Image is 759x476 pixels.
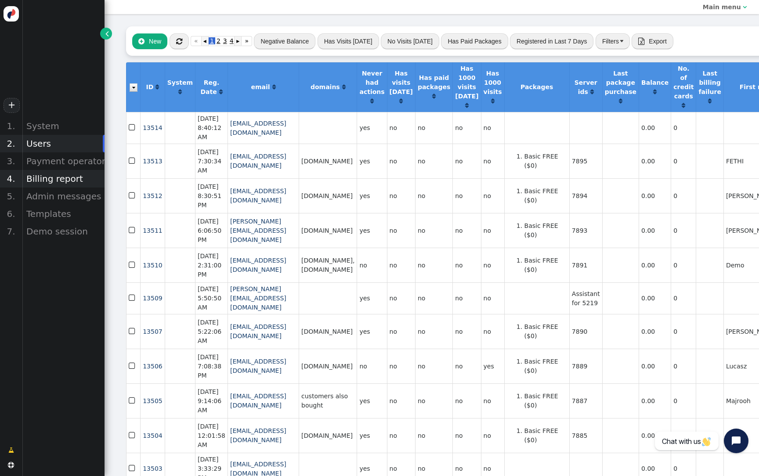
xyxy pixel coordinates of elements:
a: 13511 [143,227,163,234]
td: 0 [671,282,696,314]
div: Admin messages [22,188,105,205]
td: 7893 [569,213,602,248]
span:  [129,429,137,441]
span: 13510 [143,262,163,269]
span: Export [649,38,666,45]
td: yes [357,144,387,178]
span: Click to sort [682,102,685,108]
a: « [191,36,202,46]
span: [DATE] 5:50:50 AM [198,285,221,311]
div: Demo session [22,223,105,240]
a: 13509 [143,295,163,302]
a: 13513 [143,158,163,165]
span: [DATE] 6:06:50 PM [198,218,221,243]
a: 13514 [143,124,163,131]
img: icon_dropdown_trigger.png [130,83,137,92]
button:  Export [632,33,673,49]
a:  [272,83,276,90]
span: Click to sort [432,93,436,99]
span: Click to sort [708,98,712,104]
span: Click to sort [219,89,223,95]
a:  [491,97,495,105]
td: 0 [671,418,696,453]
li: Basic FREE ($0) [524,426,567,445]
td: yes [357,213,387,248]
img: logo-icon.svg [4,6,19,22]
span:  [129,462,137,474]
span: Click to sort [272,84,276,90]
td: no [415,213,452,248]
td: no [452,282,481,314]
td: yes [357,112,387,144]
td: no [387,248,415,282]
span: [DATE] 7:08:38 PM [198,353,221,379]
span:  [129,190,137,202]
a:  [178,88,182,95]
span: [DATE] 8:30:51 PM [198,183,221,209]
span: Click to sort [155,84,159,90]
td: yes [357,178,387,213]
td: [DOMAIN_NAME] [299,144,357,178]
span: [DATE] 8:40:12 AM [198,115,221,141]
b: Main menu [703,4,741,11]
td: no [387,213,415,248]
td: 7887 [569,383,602,418]
span: Click to sort [342,84,346,90]
a:  [219,88,223,95]
a:  [370,97,374,105]
a:  [100,28,112,40]
span: [DATE] 9:14:06 AM [198,388,221,414]
td: no [481,112,504,144]
span: 4 [228,37,235,44]
span: 13504 [143,432,163,439]
td: 0 [671,383,696,418]
b: Has 1000 visits [DATE] [455,65,478,100]
td: no [387,314,415,349]
td: no [481,418,504,453]
a: ◂ [202,36,209,46]
td: 0.00 [639,383,671,418]
td: 7890 [569,314,602,349]
li: Basic FREE ($0) [524,322,567,341]
td: [DOMAIN_NAME] [299,418,357,453]
td: 7895 [569,144,602,178]
td: no [452,144,481,178]
td: 0.00 [639,282,671,314]
td: [DOMAIN_NAME], [DOMAIN_NAME] [299,248,357,282]
td: no [415,383,452,418]
td: no [415,248,452,282]
td: 0.00 [639,213,671,248]
td: yes [357,383,387,418]
b: Never had actions [359,70,384,95]
a: » [241,36,252,46]
li: Basic FREE ($0) [524,152,567,170]
span: 1 [209,37,215,44]
td: yes [357,314,387,349]
div: System [22,117,105,135]
a: 13506 [143,363,163,370]
td: 0 [671,112,696,144]
span: 13505 [143,397,163,404]
a: [PERSON_NAME][EMAIL_ADDRESS][DOMAIN_NAME] [230,218,286,243]
td: 7889 [569,349,602,383]
button: Negative Balance [254,33,315,49]
span:  [129,122,137,133]
a:  [432,93,436,100]
td: no [387,178,415,213]
button: New [132,33,167,49]
td: no [481,314,504,349]
span: [DATE] 5:22:06 AM [198,319,221,344]
td: no [387,112,415,144]
td: no [452,314,481,349]
td: 0.00 [639,349,671,383]
button: Filters [596,33,630,49]
td: 0.00 [639,314,671,349]
span: Click to sort [370,98,374,104]
b: Has paid packages [418,74,450,90]
a: [EMAIL_ADDRESS][DOMAIN_NAME] [230,153,286,169]
span:  [129,292,137,304]
span: 13512 [143,192,163,199]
